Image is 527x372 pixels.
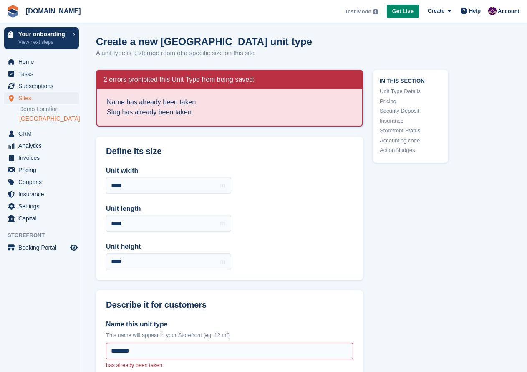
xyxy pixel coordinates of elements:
[107,107,352,117] li: Slug has already been taken
[380,117,441,125] a: Insurance
[4,140,79,152] a: menu
[69,243,79,253] a: Preview store
[106,361,353,369] p: has already been taken
[18,31,68,37] p: Your onboarding
[106,166,231,176] label: Unit width
[18,213,68,224] span: Capital
[18,242,68,253] span: Booking Portal
[4,56,79,68] a: menu
[7,5,19,18] img: stora-icon-8386f47178a22dfd0bd8f6a31ec36ba5ce8667c1dd55bd0f319d3a0aa187defe.svg
[345,8,371,16] span: Test Mode
[18,140,68,152] span: Analytics
[19,105,79,113] a: Demo Location
[4,92,79,104] a: menu
[4,128,79,139] a: menu
[18,128,68,139] span: CRM
[4,27,79,49] a: Your onboarding View next steps
[380,146,441,154] a: Action Nudges
[498,7,519,15] span: Account
[18,38,68,46] p: View next steps
[23,4,84,18] a: [DOMAIN_NAME]
[428,7,444,15] span: Create
[18,176,68,188] span: Coupons
[96,36,312,47] h1: Create a new [GEOGRAPHIC_DATA] unit type
[106,147,353,156] h2: Define its size
[18,152,68,164] span: Invoices
[103,76,255,84] h2: 2 errors prohibited this Unit Type from being saved:
[106,319,353,329] label: Name this unit type
[4,68,79,80] a: menu
[380,97,441,106] a: Pricing
[107,97,352,107] li: Name has already been taken
[4,80,79,92] a: menu
[18,188,68,200] span: Insurance
[4,152,79,164] a: menu
[18,92,68,104] span: Sites
[4,242,79,253] a: menu
[380,127,441,135] a: Storefront Status
[18,68,68,80] span: Tasks
[4,213,79,224] a: menu
[18,200,68,212] span: Settings
[106,300,353,310] h2: Describe it for customers
[106,242,231,252] label: Unit height
[19,115,79,123] a: [GEOGRAPHIC_DATA]
[387,5,419,18] a: Get Live
[4,200,79,212] a: menu
[106,331,353,339] p: This name will appear in your Storefront (eg: 12 m²)
[18,56,68,68] span: Home
[18,164,68,176] span: Pricing
[4,188,79,200] a: menu
[469,7,481,15] span: Help
[380,137,441,145] a: Accounting code
[4,164,79,176] a: menu
[4,176,79,188] a: menu
[373,9,378,14] img: icon-info-grey-7440780725fd019a000dd9b08b2336e03edf1995a4989e88bcd33f0948082b44.svg
[392,7,414,15] span: Get Live
[96,48,312,58] p: A unit type is a storage room of a specific size on this site
[380,76,441,84] span: In this section
[8,231,83,240] span: Storefront
[380,107,441,115] a: Security Deposit
[380,87,441,96] a: Unit Type Details
[488,7,497,15] img: Anna Žambůrková
[106,204,231,214] label: Unit length
[18,80,68,92] span: Subscriptions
